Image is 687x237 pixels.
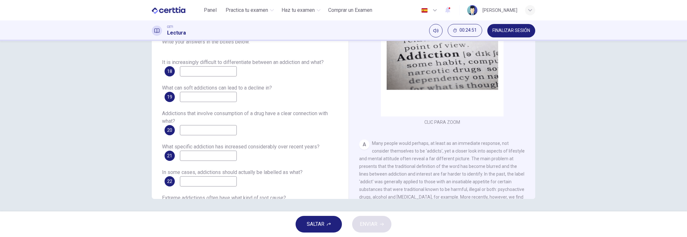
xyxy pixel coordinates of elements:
span: 21 [167,154,172,158]
span: Comprar un Examen [328,6,372,14]
span: FINALIZAR SESIÓN [492,28,530,33]
span: Extreme addictions often have what kind of root cause? [162,195,286,201]
span: Haz tu examen [282,6,315,14]
span: Many people would perhaps, at least as an immediate response, not consider themselves to be 'addi... [359,141,525,215]
a: CERTTIA logo [152,4,200,17]
button: Panel [200,4,220,16]
span: What can soft addictions can lead to a decline in? [162,85,272,91]
div: Ocultar [448,24,482,37]
span: What specific addiction has increased considerably over recent years? [162,144,320,150]
button: Practica tu examen [223,4,276,16]
img: es [421,8,428,13]
span: Practica tu examen [226,6,268,14]
div: A [359,139,369,150]
img: CERTTIA logo [152,4,185,17]
span: 22 [167,179,172,184]
img: Profile picture [467,5,477,15]
span: In some cases, addictions should actually be labelled as what? [162,169,303,175]
span: It is increasingly difficult to differentiate between an addiction and what? [162,59,324,65]
div: Silenciar [429,24,443,37]
button: FINALIZAR SESIÓN [487,24,535,37]
span: CET1 [167,25,174,29]
span: 18 [167,69,172,74]
span: Addictions that involve consumption of a drug have a clear connection with what? [162,110,328,124]
h1: Lectura [167,29,186,37]
span: 20 [167,128,172,132]
button: Comprar un Examen [326,4,375,16]
span: 19 [167,95,172,99]
button: Haz tu examen [279,4,323,16]
span: SALTAR [307,220,324,229]
button: 00:24:51 [448,24,482,37]
button: SALTAR [296,216,342,233]
span: 00:24:51 [459,28,477,33]
div: [PERSON_NAME] [482,6,517,14]
span: Panel [204,6,217,14]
